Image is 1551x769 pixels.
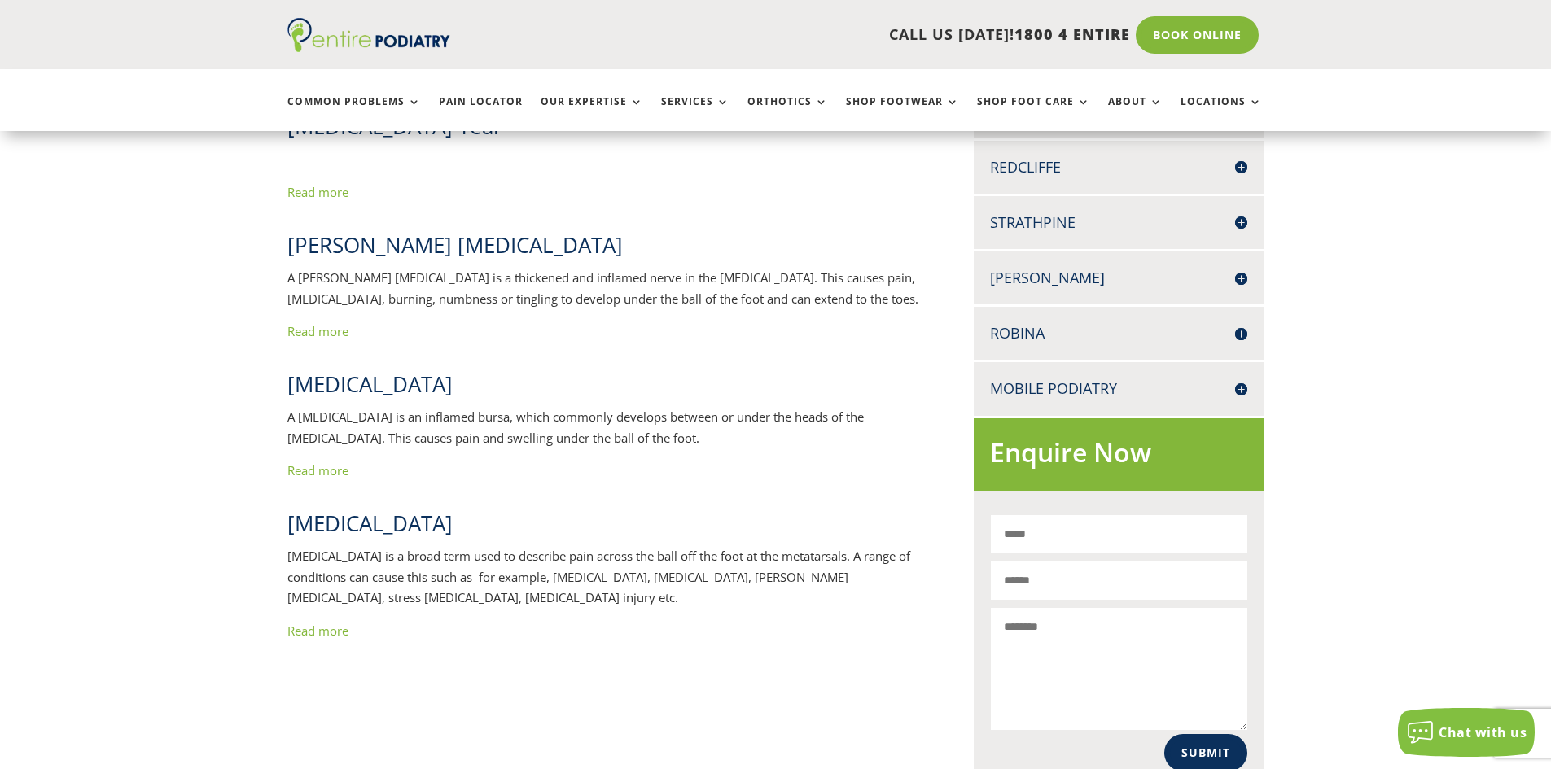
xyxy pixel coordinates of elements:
[1439,723,1527,741] span: Chat with us
[287,323,348,339] a: Read more
[287,409,864,446] span: A [MEDICAL_DATA] is an inflamed bursa, which commonly develops between or under the heads of the ...
[287,184,348,200] a: Read more
[287,462,348,478] a: Read more
[990,435,1247,479] h2: Enquire Now
[1181,96,1262,131] a: Locations
[747,96,828,131] a: Orthotics
[287,548,910,605] span: [MEDICAL_DATA] is a broad term used to describe pain across the ball off the foot at the metatars...
[1014,24,1130,44] span: 1800 4 ENTIRE
[287,369,453,399] span: [MEDICAL_DATA]
[990,378,1247,399] h4: Mobile Podiatry
[846,96,959,131] a: Shop Footwear
[990,157,1247,177] h4: Redcliffe
[439,96,523,131] a: Pain Locator
[541,96,643,131] a: Our Expertise
[661,96,729,131] a: Services
[1136,16,1259,54] a: Book Online
[990,323,1247,343] h4: Robina
[287,39,450,55] a: Entire Podiatry
[1398,708,1535,757] button: Chat with us
[977,96,1090,131] a: Shop Foot Care
[1108,96,1163,131] a: About
[287,96,421,131] a: Common Problems
[513,24,1130,46] p: CALL US [DATE]!
[287,230,623,260] span: [PERSON_NAME] [MEDICAL_DATA]
[990,212,1247,233] h4: Strathpine
[990,268,1247,288] h4: [PERSON_NAME]
[287,18,450,52] img: logo (1)
[287,623,348,639] a: Read more
[287,509,453,538] span: [MEDICAL_DATA]
[287,269,918,307] span: A [PERSON_NAME] [MEDICAL_DATA] is a thickened and inflamed nerve in the [MEDICAL_DATA]. This caus...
